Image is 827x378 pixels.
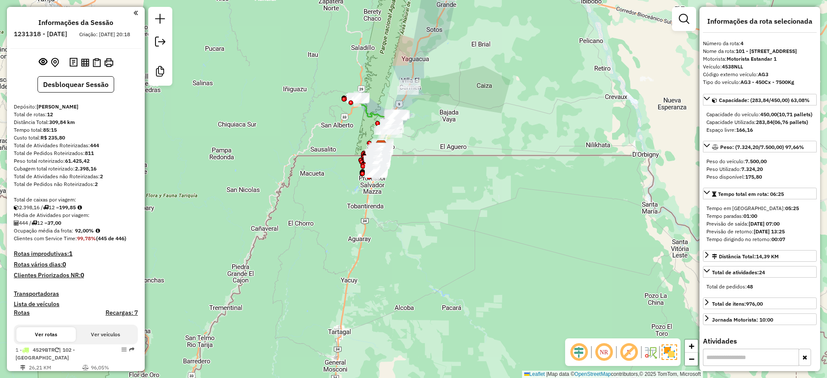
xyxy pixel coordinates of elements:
[152,63,169,82] a: Criar modelo
[100,173,103,180] strong: 2
[75,227,94,234] strong: 92,00%
[20,365,25,370] i: Distância Total
[524,371,545,377] a: Leaflet
[736,127,753,133] strong: 166,16
[134,8,138,18] a: Clique aqui para minimizar o painel
[14,149,138,157] div: Total de Pedidos Roteirizados:
[747,283,753,290] strong: 48
[718,191,784,197] span: Tempo total em rota: 06:25
[14,118,138,126] div: Distância Total:
[777,111,812,118] strong: (10,71 pallets)
[522,371,703,378] div: Map data © contributors,© 2025 TomTom, Microsoft
[754,228,785,235] strong: [DATE] 13:25
[16,347,75,361] span: 1 -
[69,250,72,257] strong: 1
[685,340,698,353] a: Zoom in
[14,309,30,316] a: Rotas
[28,363,82,372] td: 26,21 KM
[14,301,138,308] h4: Lista de veículos
[152,33,169,53] a: Exportar sessão
[14,173,138,180] div: Total de Atividades não Roteirizadas:
[96,235,126,242] strong: (445 de 446)
[85,150,94,156] strong: 811
[771,236,785,242] strong: 00:07
[59,204,76,211] strong: 199,85
[703,313,817,325] a: Jornada Motorista: 10:00
[722,63,743,70] strong: 4538NLL
[14,211,138,219] div: Média de Atividades por viagem:
[703,337,817,345] h4: Atividades
[55,347,59,353] i: Veículo já utilizado nesta sessão
[49,119,75,125] strong: 309,84 km
[129,347,134,352] em: Rota exportada
[756,119,773,125] strong: 283,84
[14,126,138,134] div: Tempo total:
[82,365,89,370] i: % de utilização do peso
[14,219,138,227] div: 444 / 12 =
[741,166,763,172] strong: 7.324,20
[16,347,75,361] span: | 102 - [GEOGRAPHIC_DATA]
[76,327,135,342] button: Ver veículos
[14,111,138,118] div: Total de rotas:
[79,56,91,68] button: Visualizar relatório de Roteirização
[14,235,77,242] span: Clientes com Service Time:
[96,228,100,233] em: Média calculada utilizando a maior ocupação (%Peso ou %Cubagem) de cada rota da sessão. Rotas cro...
[14,261,138,268] h4: Rotas vários dias:
[773,119,808,125] strong: (06,76 pallets)
[703,78,817,86] div: Tipo do veículo:
[736,48,797,54] strong: 101 - [STREET_ADDRESS]
[703,201,817,247] div: Tempo total em rota: 06:25
[712,253,779,260] div: Distância Total:
[47,111,53,118] strong: 12
[14,30,67,38] h6: 1231318 - [DATE]
[703,188,817,199] a: Tempo total em rota: 06:25
[594,342,614,363] span: Ocultar NR
[759,269,765,276] strong: 24
[703,266,817,278] a: Total de atividades:24
[619,342,639,363] span: Exibir rótulo
[14,196,138,204] div: Total de caixas por viagem:
[91,56,103,69] button: Visualizar Romaneio
[727,56,777,62] strong: Motorista Estandar 1
[76,31,134,38] div: Criação: [DATE] 20:18
[569,342,589,363] span: Ocultar deslocamento
[37,103,78,110] strong: [PERSON_NAME]
[47,220,61,226] strong: 37,00
[14,205,19,210] i: Cubagem total roteirizado
[689,341,694,351] span: +
[37,76,114,93] button: Desbloquear Sessão
[706,228,813,235] div: Previsão de retorno:
[90,363,134,372] td: 96,05%
[756,253,779,260] span: 14,39 KM
[703,94,817,105] a: Capacidade: (283,84/450,00) 63,08%
[706,235,813,243] div: Tempo dirigindo no retorno:
[546,371,547,377] span: |
[675,10,693,28] a: Exibir filtros
[106,309,138,316] h4: Recargas: 7
[75,165,96,172] strong: 2.398,16
[706,126,813,134] div: Espaço livre:
[62,260,66,268] strong: 0
[703,55,817,63] div: Motorista:
[745,174,762,180] strong: 175,80
[706,158,767,164] span: Peso do veículo:
[37,56,49,69] button: Exibir sessão original
[14,142,138,149] div: Total de Atividades Roteirizadas:
[14,204,138,211] div: 2.398,16 / 12 =
[706,283,813,291] div: Total de pedidos:
[43,127,57,133] strong: 85:15
[31,220,37,226] i: Total de rotas
[785,205,799,211] strong: 05:25
[399,80,421,88] div: Atividade não roteirizada - T. ELVA
[760,111,777,118] strong: 450,00
[90,142,99,149] strong: 444
[68,56,79,69] button: Logs desbloquear sessão
[43,205,49,210] i: Total de rotas
[703,17,817,25] h4: Informações da rota selecionada
[14,227,73,234] span: Ocupação média da frota:
[743,213,757,219] strong: 01:00
[14,272,138,279] h4: Clientes Priorizados NR:
[706,220,813,228] div: Previsão de saída:
[95,181,98,187] strong: 2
